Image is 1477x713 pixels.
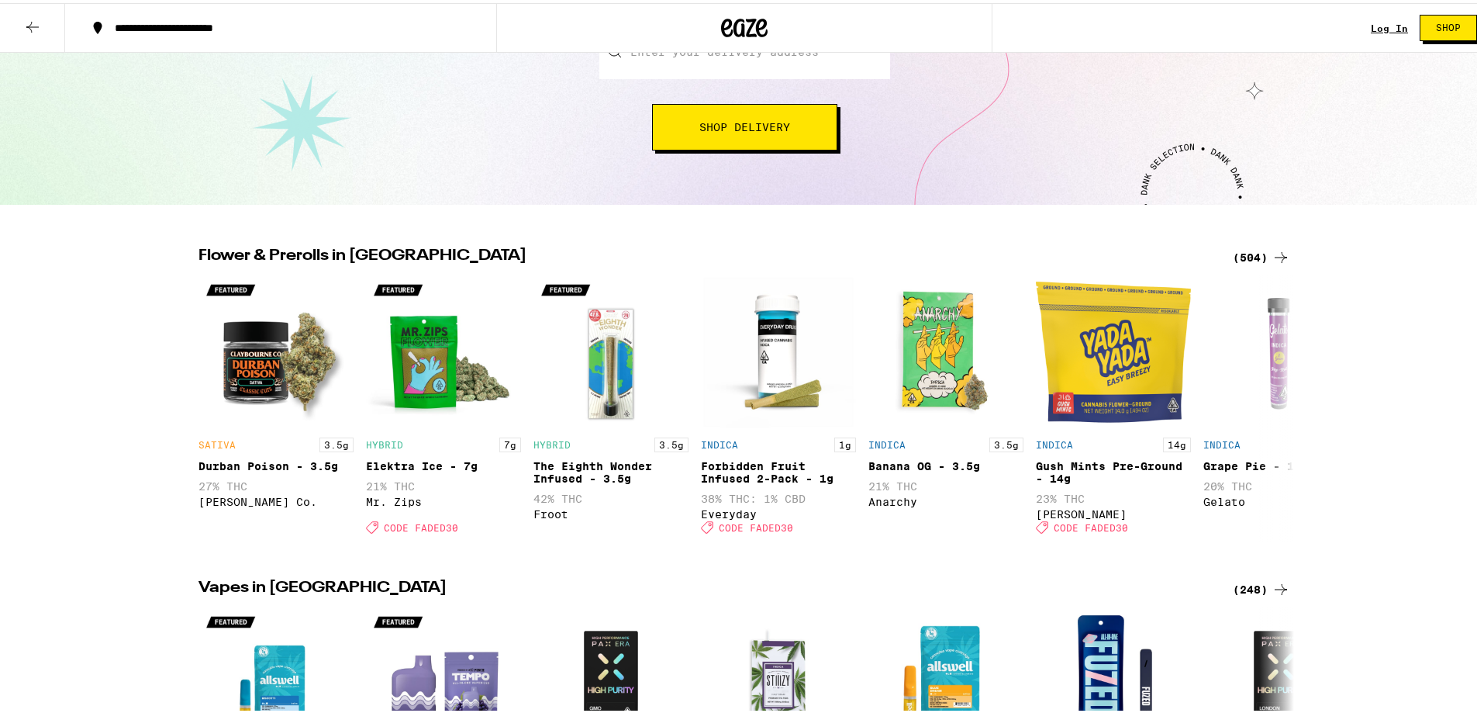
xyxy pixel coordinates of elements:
[1203,457,1358,469] div: Grape Pie - 1g
[366,457,521,469] div: Elektra Ice - 7g
[868,477,1023,490] p: 21% THC
[1203,272,1358,427] img: Gelato - Grape Pie - 1g
[1036,272,1191,427] img: Yada Yada - Gush Mints Pre-Ground - 14g
[198,577,1214,596] h2: Vapes in [GEOGRAPHIC_DATA]
[533,490,688,502] p: 42% THC
[1036,505,1191,517] div: [PERSON_NAME]
[366,477,521,490] p: 21% THC
[1036,457,1191,482] div: Gush Mints Pre-Ground - 14g
[366,437,403,447] p: HYBRID
[1036,437,1073,447] p: INDICA
[1036,272,1191,538] div: Open page for Gush Mints Pre-Ground - 14g from Yada Yada
[533,437,571,447] p: HYBRID
[198,493,354,505] div: [PERSON_NAME] Co.
[1436,20,1461,29] span: Shop
[198,272,354,427] img: Claybourne Co. - Durban Poison - 3.5g
[701,437,738,447] p: INDICA
[989,434,1023,449] p: 3.5g
[868,457,1023,469] div: Banana OG - 3.5g
[1233,245,1290,264] a: (504)
[654,434,688,449] p: 3.5g
[1203,272,1358,538] div: Open page for Grape Pie - 1g from Gelato
[701,272,856,427] img: Everyday - Forbidden Fruit Infused 2-Pack - 1g
[319,434,354,449] p: 3.5g
[834,434,856,449] p: 1g
[198,437,236,447] p: SATIVA
[1233,577,1290,596] a: (248)
[701,457,856,482] div: Forbidden Fruit Infused 2-Pack - 1g
[1203,437,1241,447] p: INDICA
[652,101,837,147] button: Shop Delivery
[366,272,521,538] div: Open page for Elektra Ice - 7g from Mr. Zips
[1371,20,1408,30] div: Log In
[868,493,1023,505] div: Anarchy
[366,272,521,427] img: Mr. Zips - Elektra Ice - 7g
[868,437,906,447] p: INDICA
[533,272,688,538] div: Open page for The Eighth Wonder Infused - 3.5g from Froot
[366,493,521,505] div: Mr. Zips
[198,457,354,469] div: Durban Poison - 3.5g
[198,245,1214,264] h2: Flower & Prerolls in [GEOGRAPHIC_DATA]
[533,272,688,427] img: Froot - The Eighth Wonder Infused - 3.5g
[699,119,790,130] span: Shop Delivery
[1420,12,1477,38] button: Shop
[533,505,688,517] div: Froot
[1054,519,1128,529] span: CODE FADED30
[198,272,354,538] div: Open page for Durban Poison - 3.5g from Claybourne Co.
[499,434,521,449] p: 7g
[868,272,1023,427] img: Anarchy - Banana OG - 3.5g
[533,457,688,482] div: The Eighth Wonder Infused - 3.5g
[1203,493,1358,505] div: Gelato
[198,477,354,490] p: 27% THC
[1036,490,1191,502] p: 23% THC
[701,505,856,517] div: Everyday
[868,272,1023,538] div: Open page for Banana OG - 3.5g from Anarchy
[1203,477,1358,490] p: 20% THC
[1163,434,1191,449] p: 14g
[701,272,856,538] div: Open page for Forbidden Fruit Infused 2-Pack - 1g from Everyday
[701,490,856,502] p: 38% THC: 1% CBD
[384,519,458,529] span: CODE FADED30
[719,519,793,529] span: CODE FADED30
